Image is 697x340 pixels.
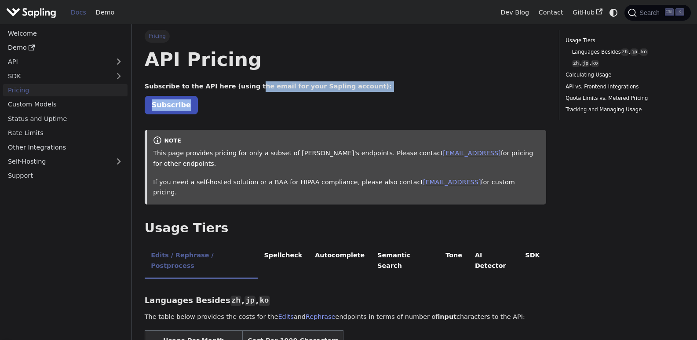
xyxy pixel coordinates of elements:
a: Dev Blog [496,6,533,19]
button: Search (Ctrl+K) [624,5,690,21]
li: Tone [439,244,469,279]
nav: Breadcrumbs [145,30,546,42]
a: API vs. Frontend Integrations [566,83,681,91]
code: zh [572,60,580,67]
a: SDK [3,69,110,82]
a: Calculating Usage [566,71,681,79]
code: ko [259,296,270,306]
button: Switch between dark and light mode (currently system mode) [607,6,620,19]
li: Semantic Search [371,244,439,279]
code: zh [230,296,241,306]
a: Custom Models [3,98,128,111]
h2: Usage Tiers [145,220,546,236]
li: SDK [519,244,546,279]
a: Subscribe [145,96,198,114]
a: zh,jp,ko [572,59,678,68]
strong: Subscribe to the API here (using the email for your Sapling account): [145,83,392,90]
code: ko [640,48,648,56]
a: Sapling.ai [6,6,59,19]
h1: API Pricing [145,48,546,71]
span: Pricing [145,30,170,42]
div: note [153,136,540,146]
a: Welcome [3,27,128,40]
a: Other Integrations [3,141,128,154]
li: Spellcheck [258,244,309,279]
img: Sapling.ai [6,6,56,19]
p: This page provides pricing for only a subset of [PERSON_NAME]'s endpoints. Please contact for pri... [153,148,540,169]
a: Support [3,169,128,182]
code: zh [621,48,629,56]
p: If you need a self-hosted solution or a BAA for HIPAA compliance, please also contact for custom ... [153,177,540,198]
code: jp [581,60,589,67]
a: GitHub [568,6,607,19]
li: AI Detector [469,244,519,279]
code: jp [630,48,638,56]
a: Docs [66,6,91,19]
span: Search [637,9,665,16]
a: Demo [91,6,119,19]
a: Languages Besideszh,jp,ko [572,48,678,56]
a: Self-Hosting [3,155,128,168]
code: jp [244,296,255,306]
a: Edits [278,313,294,320]
h3: Languages Besides , , [145,296,546,306]
a: Pricing [3,84,128,97]
a: Demo [3,41,128,54]
strong: input [438,313,456,320]
code: ko [591,60,599,67]
a: [EMAIL_ADDRESS] [423,179,481,186]
a: Quota Limits vs. Metered Pricing [566,94,681,102]
a: Contact [534,6,568,19]
kbd: K [675,8,684,16]
a: Rephrase [306,313,336,320]
a: Status and Uptime [3,112,128,125]
li: Edits / Rephrase / Postprocess [145,244,258,279]
button: Expand sidebar category 'API' [110,55,128,68]
a: Tracking and Managing Usage [566,106,681,114]
button: Expand sidebar category 'SDK' [110,69,128,82]
p: The table below provides the costs for the and endpoints in terms of number of characters to the ... [145,312,546,322]
a: Rate Limits [3,127,128,139]
a: [EMAIL_ADDRESS] [443,150,500,157]
a: Usage Tiers [566,37,681,45]
a: API [3,55,110,68]
li: Autocomplete [309,244,371,279]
